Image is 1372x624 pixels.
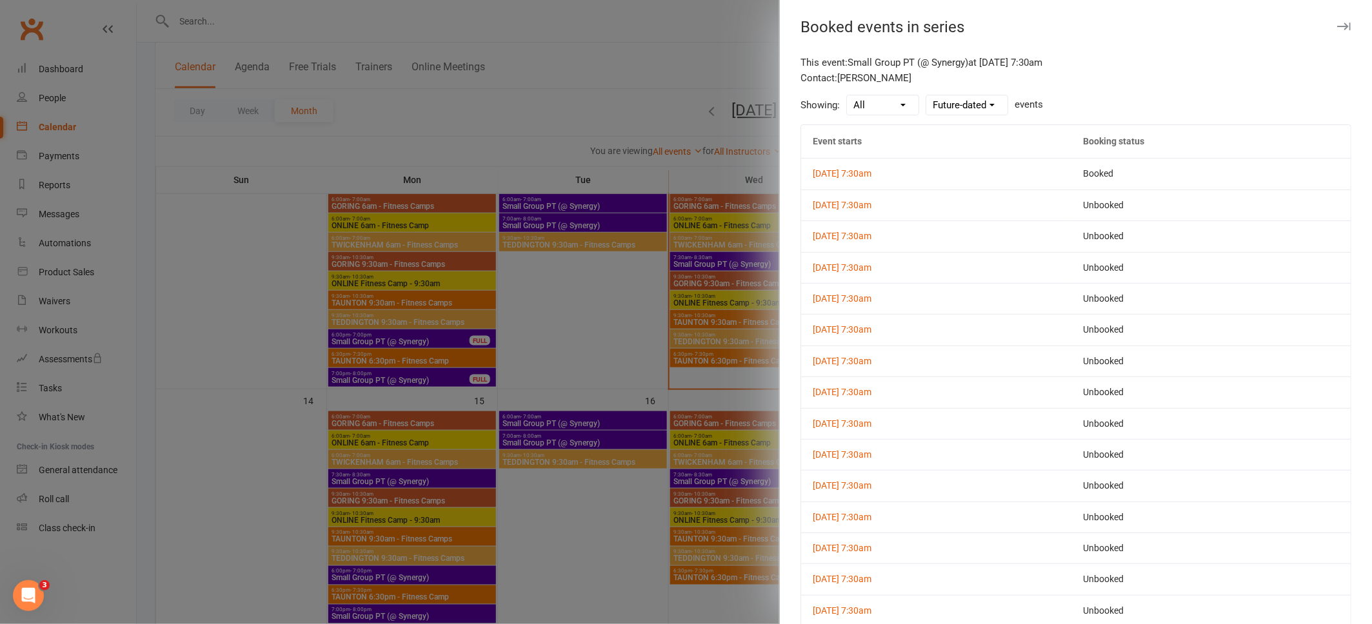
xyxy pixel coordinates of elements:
[800,70,1351,86] div: Contact: [PERSON_NAME]
[1071,470,1351,501] td: Unbooked
[813,574,871,584] a: [DATE] 7:30am
[813,168,871,179] a: [DATE] 7:30am
[1071,252,1351,283] td: Unbooked
[1071,532,1351,563] td: Unbooked
[813,200,871,210] a: [DATE] 7:30am
[813,418,871,429] a: [DATE] 7:30am
[1071,158,1351,189] td: Booked
[813,387,871,397] a: [DATE] 7:30am
[1071,439,1351,470] td: Unbooked
[813,293,871,304] a: [DATE] 7:30am
[1071,190,1351,220] td: Unbooked
[813,605,871,616] a: [DATE] 7:30am
[801,125,1071,158] th: Event starts
[800,97,840,113] div: Showing:
[1071,283,1351,314] td: Unbooked
[1071,220,1351,251] td: Unbooked
[1071,563,1351,594] td: Unbooked
[780,18,1372,36] div: Booked events in series
[1071,346,1351,376] td: Unbooked
[813,231,871,241] a: [DATE] 7:30am
[1071,376,1351,407] td: Unbooked
[813,262,871,273] a: [DATE] 7:30am
[813,543,871,553] a: [DATE] 7:30am
[1071,125,1351,158] th: Booking status
[39,580,50,590] span: 3
[13,580,44,611] iframe: Intercom live chat
[1071,502,1351,532] td: Unbooked
[813,449,871,460] a: [DATE] 7:30am
[800,55,1351,70] div: This event: Small Group PT (@ Synergy) at [DATE] 7:30am
[813,512,871,522] a: [DATE] 7:30am
[800,95,1351,115] div: events
[1071,408,1351,439] td: Unbooked
[813,356,871,366] a: [DATE] 7:30am
[1071,314,1351,345] td: Unbooked
[813,324,871,335] a: [DATE] 7:30am
[813,480,871,491] a: [DATE] 7:30am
